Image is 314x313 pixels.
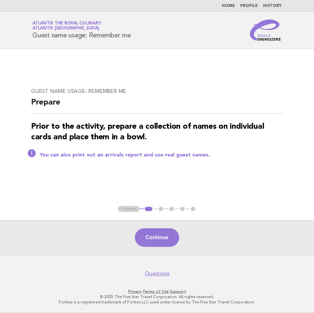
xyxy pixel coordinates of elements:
h3: Guest name usage: Remember me [31,88,283,95]
span: Atlantis [GEOGRAPHIC_DATA] [32,26,99,31]
a: History [263,4,282,8]
a: Atlantis the Royal CulinaryAtlantis [GEOGRAPHIC_DATA] [32,21,101,30]
p: You can also print out an arrivals report and use real guest names. [40,152,283,158]
a: Questions [145,270,170,277]
button: 1 [144,206,153,212]
a: Profile [240,4,258,8]
h2: Prepare [31,97,283,113]
p: © 2025 The Five Star Travel Corporation. All rights reserved. [9,294,305,299]
a: Home [222,4,235,8]
a: Terms of Use [142,289,169,294]
a: Support [170,289,186,294]
img: Service Energizers [250,20,282,41]
strong: Prior to the activity, prepare a collection of names on individual cards and place them in a bowl. [31,123,264,141]
a: Privacy [128,289,141,294]
p: · · [9,289,305,294]
button: Continue [135,228,179,247]
h1: Guest name usage: Remember me [32,22,131,39]
p: Forbes is a registered trademark of Forbes LLC used under license by The Five Star Travel Corpora... [9,299,305,305]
